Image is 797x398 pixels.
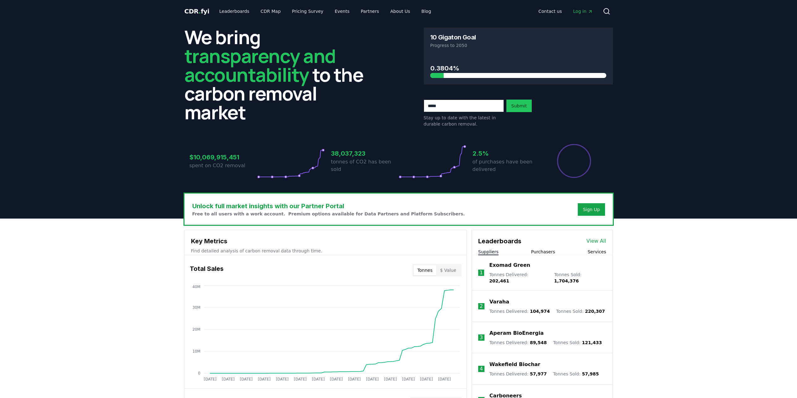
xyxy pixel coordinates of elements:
[585,309,605,314] span: 220,307
[430,42,606,49] p: Progress to 2050
[478,249,499,255] button: Suppliers
[192,305,200,310] tspan: 30M
[330,6,355,17] a: Events
[430,64,606,73] h3: 0.3804%
[385,6,415,17] a: About Us
[489,308,550,314] p: Tonnes Delivered :
[189,162,257,169] p: spent on CO2 removal
[191,236,460,246] h3: Key Metrics
[478,236,521,246] h3: Leaderboards
[530,371,547,376] span: 57,977
[414,265,436,275] button: Tonnes
[356,6,384,17] a: Partners
[192,201,465,211] h3: Unlock full market insights with our Partner Portal
[184,8,210,15] span: CDR fyi
[554,271,606,284] p: Tonnes Sold :
[436,265,460,275] button: $ Value
[479,269,483,277] p: 1
[417,6,436,17] a: Blog
[480,334,483,341] p: 3
[578,203,605,216] button: Sign Up
[192,327,200,332] tspan: 20M
[480,302,483,310] p: 2
[198,371,200,375] tspan: 0
[587,249,606,255] button: Services
[424,115,504,127] p: Stay up to date with the latest in durable carbon removal.
[489,298,509,306] a: Varaha
[568,6,598,17] a: Log in
[573,8,593,14] span: Log in
[506,100,532,112] button: Submit
[430,34,476,40] h3: 10 Gigaton Goal
[184,43,336,87] span: transparency and accountability
[214,6,254,17] a: Leaderboards
[222,377,235,381] tspan: [DATE]
[331,149,399,158] h3: 38,037,323
[331,158,399,173] p: tonnes of CO2 has been sold
[184,7,210,16] a: CDR.fyi
[199,8,201,15] span: .
[553,371,599,377] p: Tonnes Sold :
[473,149,540,158] h3: 2.5%
[473,158,540,173] p: of purchases have been delivered
[553,339,602,346] p: Tonnes Sold :
[489,371,547,377] p: Tonnes Delivered :
[480,365,483,373] p: 4
[587,237,606,245] a: View All
[366,377,379,381] tspan: [DATE]
[192,285,200,289] tspan: 40M
[189,152,257,162] h3: $10,069,915,451
[530,309,550,314] span: 104,974
[489,339,547,346] p: Tonnes Delivered :
[556,143,592,178] div: Percentage of sales delivered
[554,278,579,283] span: 1,704,376
[191,248,460,254] p: Find detailed analysis of carbon removal data through time.
[533,6,567,17] a: Contact us
[531,249,555,255] button: Purchasers
[192,349,200,354] tspan: 10M
[583,206,600,213] a: Sign Up
[276,377,288,381] tspan: [DATE]
[312,377,325,381] tspan: [DATE]
[294,377,307,381] tspan: [DATE]
[348,377,361,381] tspan: [DATE]
[489,329,544,337] a: Aperam BioEnergia
[330,377,343,381] tspan: [DATE]
[287,6,328,17] a: Pricing Survey
[489,261,530,269] a: Exomad Green
[402,377,415,381] tspan: [DATE]
[533,6,598,17] nav: Main
[556,308,605,314] p: Tonnes Sold :
[489,278,509,283] span: 202,461
[240,377,252,381] tspan: [DATE]
[420,377,433,381] tspan: [DATE]
[184,28,374,121] h2: We bring to the carbon removal market
[489,271,548,284] p: Tonnes Delivered :
[530,340,547,345] span: 89,548
[192,211,465,217] p: Free to all users with a work account. Premium options available for Data Partners and Platform S...
[582,371,599,376] span: 57,985
[214,6,436,17] nav: Main
[438,377,451,381] tspan: [DATE]
[190,264,224,277] h3: Total Sales
[489,361,540,368] a: Wakefield Biochar
[384,377,397,381] tspan: [DATE]
[582,340,602,345] span: 121,433
[258,377,271,381] tspan: [DATE]
[204,377,216,381] tspan: [DATE]
[256,6,286,17] a: CDR Map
